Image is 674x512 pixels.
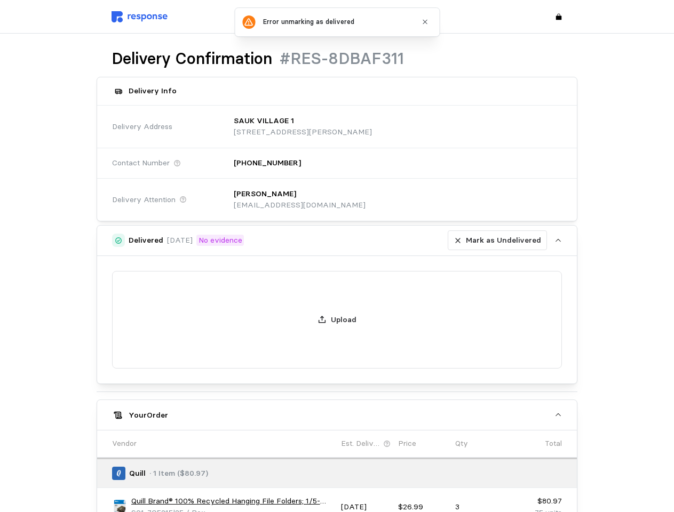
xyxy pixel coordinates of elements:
[341,438,382,450] p: Est. Delivery
[167,235,193,246] p: [DATE]
[455,438,468,450] p: Qty
[199,235,242,246] p: No evidence
[129,410,168,421] h5: Your Order
[234,126,372,138] p: [STREET_ADDRESS][PERSON_NAME]
[112,438,137,450] p: Vendor
[448,230,547,251] button: Mark as Undelivered
[234,188,296,200] p: [PERSON_NAME]
[112,121,172,133] span: Delivery Address
[234,199,366,211] p: [EMAIL_ADDRESS][DOMAIN_NAME]
[97,226,577,255] button: Delivered[DATE]No evidenceMark as Undelivered
[112,49,272,69] h1: Delivery Confirmation
[112,11,168,22] img: svg%3e
[129,235,163,246] h5: Delivered
[97,400,577,430] button: YourOrder
[149,468,208,479] p: · 1 Item ($80.97)
[97,255,577,384] div: Delivered[DATE]No evidenceMark as Undelivered
[331,314,356,326] p: Upload
[398,438,416,450] p: Price
[234,115,294,127] p: SAUK VILLAGE 1
[263,17,417,27] div: Error unmarking as delivered
[129,85,177,97] h5: Delivery Info
[129,468,146,479] p: Quill
[112,194,176,206] span: Delivery Attention
[234,157,301,169] p: [PHONE_NUMBER]
[131,495,334,507] a: Quill Brand® 100% Recycled Hanging File Folders; 1/5-Cut, Letter Size, Green, 25/Box (7Q5215)
[466,235,541,246] p: Mark as Undelivered
[545,438,562,450] p: Total
[112,157,170,169] span: Contact Number
[512,495,562,507] p: $80.97
[280,49,404,69] h1: #RES-8DBAF311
